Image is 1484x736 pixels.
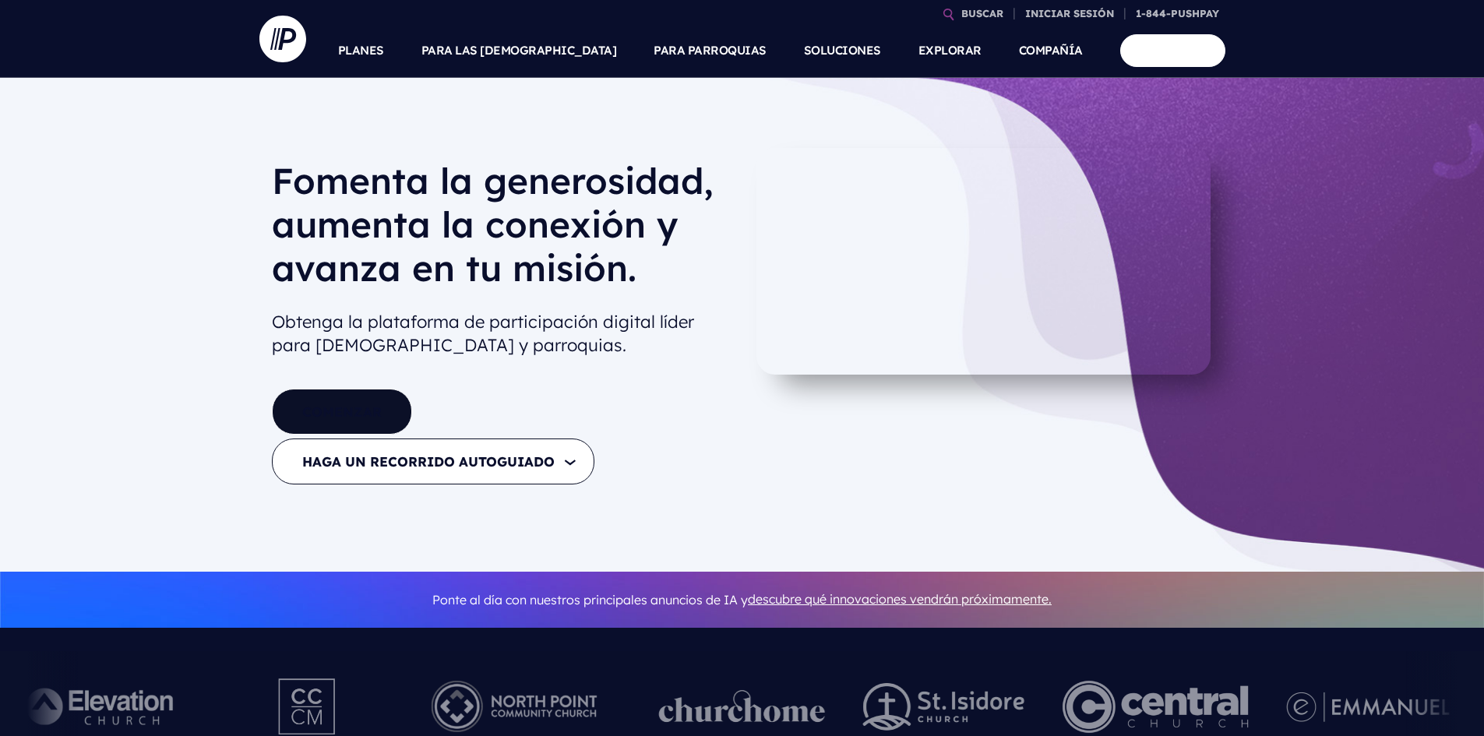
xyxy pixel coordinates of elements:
img: pp_logos_1 [659,690,826,723]
font: BUSCAR [961,7,1003,19]
a: PARA PARROQUIAS [654,23,767,78]
a: descubre qué innovaciones vendrán próximamente. [748,591,1052,607]
font: SOLUCIONES [804,43,881,58]
font: PARA PARROQUIAS [654,43,767,58]
font: Obtenga la plataforma de participación digital líder para [DEMOGRAPHIC_DATA] y parroquias. [272,311,694,357]
a: COMPAÑÍA [1019,23,1083,78]
a: COMENZAR [272,389,412,435]
font: COMENZAR [302,403,382,420]
a: EXPLORAR [918,23,982,78]
font: COMPAÑÍA [1019,43,1083,58]
font: Fomenta la generosidad, aumenta la conexión y avanza en tu misión. [272,158,714,291]
font: PLANES [338,43,384,58]
font: 1-844-PUSHPAY [1136,7,1219,19]
font: EXPLORAR [918,43,982,58]
font: INICIAR SESIÓN [1025,7,1114,19]
a: SOLUCIONES [804,23,881,78]
font: HAGA UN RECORRIDO AUTOGUIADO [302,453,555,470]
font: COMENZAR [1140,43,1206,58]
button: HAGA UN RECORRIDO AUTOGUIADO [272,438,594,484]
font: PARA LAS [DEMOGRAPHIC_DATA] [421,43,617,58]
img: pp_logos_2 [863,683,1025,731]
a: PLANES [338,23,384,78]
font: Ponte al día con nuestros principales anuncios de IA y [432,593,748,608]
a: PARA LAS [DEMOGRAPHIC_DATA] [421,23,617,78]
a: COMENZAR [1120,34,1225,66]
